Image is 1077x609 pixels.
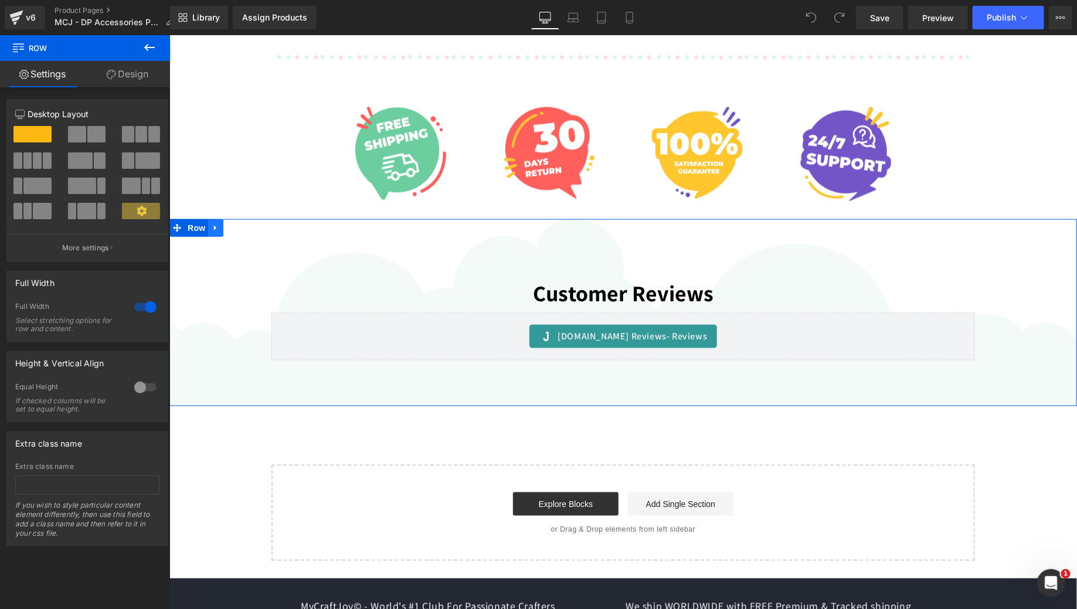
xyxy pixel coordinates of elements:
[15,302,123,314] div: Full Width
[800,6,823,29] button: Undo
[15,397,121,413] div: If checked columns will be set to equal height.
[15,352,104,368] div: Height & Vertical Align
[559,6,587,29] a: Laptop
[870,12,889,24] span: Save
[12,35,129,61] span: Row
[15,184,39,202] span: Row
[987,13,1016,22] span: Publish
[39,184,54,202] a: Expand / Collapse
[121,490,787,498] p: or Drag & Drop elements from left sidebar
[15,382,123,394] div: Equal Height
[1037,569,1065,597] iframe: Intercom live chat
[131,564,451,578] h2: MyCraftJoy© - World's #1 Club For Passionate Crafters
[531,6,559,29] a: Desktop
[55,18,161,27] span: MCJ - DP Accessories Page
[15,317,121,333] div: Select stretching options for row and content.
[922,12,954,24] span: Preview
[192,12,220,23] span: Library
[170,6,228,29] a: New Library
[5,6,45,29] a: v6
[7,234,168,261] button: More settings
[23,10,38,25] div: v6
[908,6,968,29] a: Preview
[344,457,449,481] a: Explore Blocks
[55,6,183,15] a: Product Pages
[62,243,109,253] p: More settings
[1049,6,1072,29] button: More
[15,271,55,288] div: Full Width
[242,13,307,22] div: Assign Products
[497,295,538,307] span: - Reviews
[973,6,1044,29] button: Publish
[1061,569,1071,579] span: 1
[616,6,644,29] a: Mobile
[15,432,82,448] div: Extra class name
[15,462,159,471] div: Extra class name
[828,6,851,29] button: Redo
[587,6,616,29] a: Tablet
[388,294,538,308] span: [DOMAIN_NAME] Reviews
[85,61,170,87] a: Design
[363,243,544,273] b: Customer Reviews
[15,108,159,120] p: Desktop Layout
[15,501,159,546] div: If you wish to style particular content element differently, then use this field to add a class n...
[458,457,564,481] a: Add Single Section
